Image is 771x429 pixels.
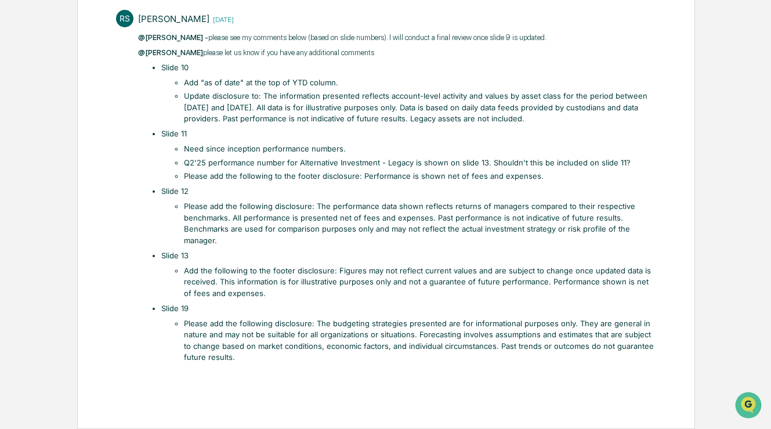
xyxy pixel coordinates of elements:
[184,77,656,89] li: Add "as of date" at the top of YTD column.
[79,142,149,163] a: 🗄️Attestations
[184,265,656,300] li: Add the following to the footer disclosure: Figures may not reflect current values and are subjec...
[161,250,656,300] li: Slide 13
[39,89,190,100] div: Start new chat
[96,146,144,158] span: Attestations
[12,147,21,157] div: 🖐️
[116,10,133,27] div: RS
[161,303,656,363] li: Slide 19
[82,196,140,206] a: Powered byPylon
[138,33,208,42] span: @[PERSON_NAME] -
[23,168,73,180] span: Data Lookup
[138,32,656,44] p: please see my comments below (based on slide numbers). I will conduct a final review once slide 9...
[115,197,140,206] span: Pylon
[184,143,656,155] li: Need since inception performance numbers.
[23,146,75,158] span: Preclearance
[161,128,656,182] li: Slide 11
[734,391,765,422] iframe: Open customer support
[197,92,211,106] button: Start new chat
[209,14,234,24] time: Tuesday, September 23, 2025 at 4:45:39 PM EDT
[138,48,203,57] span: @[PERSON_NAME]
[12,170,21,179] div: 🔎
[7,142,79,163] a: 🖐️Preclearance
[138,367,656,378] p: ​
[138,47,656,59] p: please let us know if you have any additional comments
[12,24,211,43] p: How can we help?
[184,157,656,169] li: Q2'25 performance number for Alternative Investment - Legacy is shown on slide 13. Shouldn't this...
[184,201,656,246] li: Please add the following disclosure: The performance data shown reflects returns of managers comp...
[84,147,93,157] div: 🗄️
[161,186,656,246] li: Slide 12
[12,89,32,110] img: 1746055101610-c473b297-6a78-478c-a979-82029cc54cd1
[184,91,656,125] li: Update disclosure to: The information presented reflects account-level activity and values by ass...
[184,171,656,182] li: Please add the following to the footer disclosure: Performance is shown net of fees and expenses.
[39,100,147,110] div: We're available if you need us!
[138,13,209,24] div: [PERSON_NAME]
[7,164,78,185] a: 🔎Data Lookup
[161,62,656,125] li: ​Slide 10
[184,318,656,363] li: Please add the following disclosure: The budgeting strategies presented are for informational pur...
